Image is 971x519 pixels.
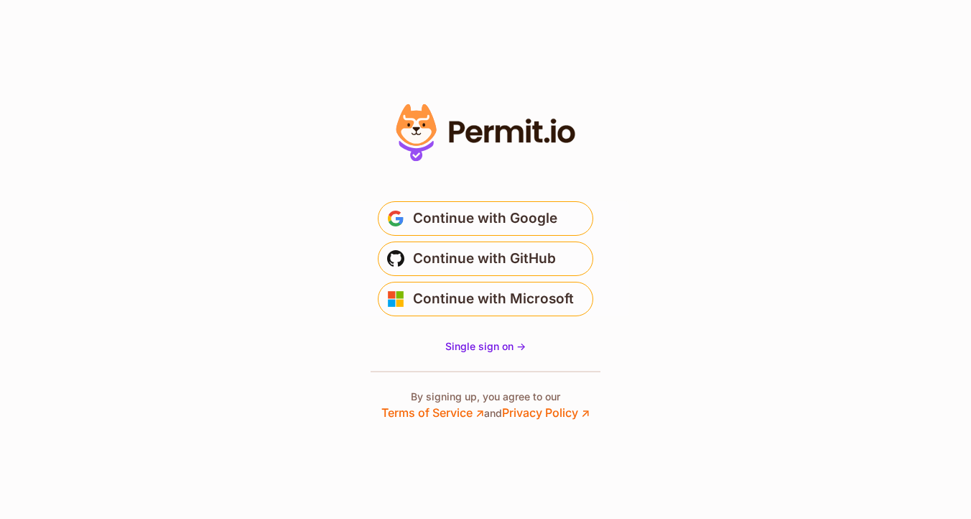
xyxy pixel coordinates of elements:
span: Continue with Google [413,207,557,230]
button: Continue with GitHub [378,242,593,276]
span: Single sign on -> [445,340,526,352]
button: Continue with Google [378,201,593,236]
span: Continue with GitHub [413,247,556,270]
a: Terms of Service ↗ [381,405,484,420]
a: Privacy Policy ↗ [502,405,590,420]
button: Continue with Microsoft [378,282,593,316]
p: By signing up, you agree to our and [381,390,590,421]
a: Single sign on -> [445,339,526,354]
span: Continue with Microsoft [413,288,574,311]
